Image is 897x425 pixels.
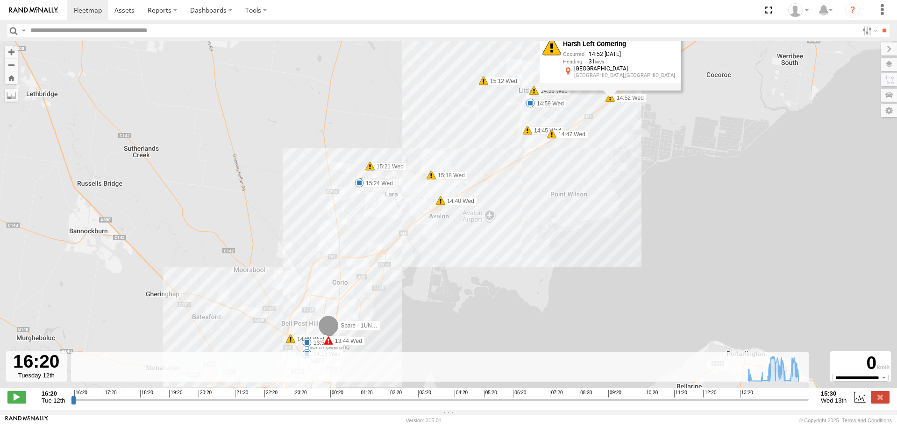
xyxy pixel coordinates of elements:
[341,322,382,328] span: Spare - 1UN7FB
[674,390,687,397] span: 11:20
[455,390,468,397] span: 04:20
[871,391,890,403] label: Close
[785,3,812,17] div: Dale Hood
[703,390,716,397] span: 12:20
[563,41,675,48] div: Harsh Left Cornering
[821,397,847,404] span: Wed 13th Aug 2025
[5,89,18,102] label: Measure
[859,24,879,37] label: Search Filter Options
[359,179,396,188] label: 15:24 Wed
[513,390,526,397] span: 06:20
[579,390,592,397] span: 08:20
[550,390,563,397] span: 07:20
[563,51,675,58] div: 14:52 [DATE]
[42,397,65,404] span: Tue 12th Aug 2025
[610,94,647,102] label: 14:52 Wed
[307,339,343,347] label: 13:53 Wed
[842,418,892,423] a: Terms and Conditions
[42,390,65,397] strong: 16:20
[104,390,117,397] span: 17:20
[574,66,675,72] div: [GEOGRAPHIC_DATA]
[552,130,588,139] label: 14:47 Wed
[140,390,153,397] span: 18:20
[821,390,847,397] strong: 15:30
[264,390,278,397] span: 22:20
[832,353,890,374] div: 0
[589,58,605,64] span: 31
[431,171,468,180] label: 15:18 Wed
[406,418,441,423] div: Version: 305.01
[7,391,26,403] label: Play/Stop
[169,390,182,397] span: 19:20
[74,390,87,397] span: 16:20
[235,390,248,397] span: 21:20
[484,77,520,85] label: 15:12 Wed
[530,99,567,108] label: 14:59 Wed
[845,3,860,18] i: ?
[484,390,497,397] span: 05:20
[330,390,343,397] span: 00:20
[389,390,402,397] span: 02:20
[20,24,27,37] label: Search Query
[307,350,343,358] label: 14:15 Wed
[291,335,327,343] label: 14:28 Wed
[9,7,58,14] img: rand-logo.svg
[574,73,675,78] div: [GEOGRAPHIC_DATA],[GEOGRAPHIC_DATA]
[199,390,212,397] span: 20:20
[799,418,892,423] div: © Copyright 2025 -
[441,197,477,205] label: 14:40 Wed
[294,390,307,397] span: 23:20
[5,58,18,71] button: Zoom out
[5,416,48,425] a: Visit our Website
[370,162,406,171] label: 15:21 Wed
[360,390,373,397] span: 01:20
[418,390,431,397] span: 03:20
[527,126,564,135] label: 14:45 Wed
[608,390,621,397] span: 09:20
[5,71,18,84] button: Zoom Home
[645,390,658,397] span: 10:20
[328,337,365,345] label: 13:44 Wed
[740,390,753,397] span: 13:20
[534,87,570,95] label: 14:56 Wed
[881,104,897,117] label: Map Settings
[361,178,398,187] label: 15:24 Wed
[5,46,18,58] button: Zoom in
